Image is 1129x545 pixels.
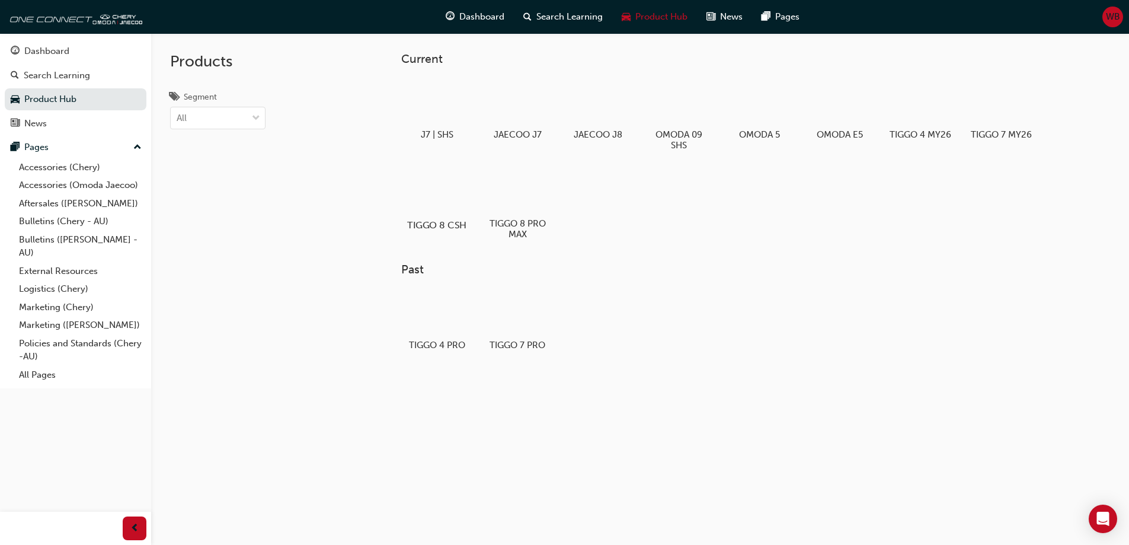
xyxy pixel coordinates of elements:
a: pages-iconPages [752,5,809,29]
div: Search Learning [24,69,90,82]
a: search-iconSearch Learning [514,5,612,29]
span: guage-icon [11,46,20,57]
div: All [177,111,187,125]
div: Open Intercom Messenger [1089,505,1117,533]
a: TIGGO 4 MY26 [885,75,956,144]
span: search-icon [523,9,532,24]
span: news-icon [11,119,20,129]
h3: Current [401,52,1074,66]
a: Product Hub [5,88,146,110]
a: OMODA 5 [724,75,795,144]
a: Policies and Standards (Chery -AU) [14,334,146,366]
a: Accessories (Omoda Jaecoo) [14,176,146,195]
a: JAECOO J8 [562,75,634,144]
a: News [5,113,146,135]
h5: TIGGO 4 PRO [406,340,468,350]
h5: TIGGO 8 CSH [404,219,469,231]
a: TIGGO 7 MY26 [965,75,1037,144]
h2: Products [170,52,266,71]
a: OMODA 09 SHS [643,75,714,155]
h5: OMODA E5 [809,129,871,140]
a: car-iconProduct Hub [612,5,697,29]
a: news-iconNews [697,5,752,29]
h5: TIGGO 7 PRO [487,340,549,350]
button: Pages [5,136,146,158]
a: Accessories (Chery) [14,158,146,177]
div: News [24,117,47,130]
a: Bulletins (Chery - AU) [14,212,146,231]
span: guage-icon [446,9,455,24]
a: JAECOO J7 [482,75,553,144]
a: Dashboard [5,40,146,62]
a: Marketing (Chery) [14,298,146,317]
span: Product Hub [635,10,687,24]
h5: OMODA 09 SHS [648,129,710,151]
span: car-icon [622,9,631,24]
span: news-icon [706,9,715,24]
a: Logistics (Chery) [14,280,146,298]
div: Segment [184,91,217,103]
a: OMODA E5 [804,75,875,144]
h5: TIGGO 7 MY26 [970,129,1032,140]
a: External Resources [14,262,146,281]
span: Search Learning [536,10,603,24]
span: down-icon [252,111,260,126]
span: pages-icon [762,9,770,24]
button: WB [1102,7,1123,27]
a: TIGGO 8 CSH [401,164,472,233]
h5: OMODA 5 [728,129,791,140]
a: All Pages [14,366,146,384]
h5: J7 | SHS [406,129,468,140]
h5: JAECOO J8 [567,129,629,140]
h5: TIGGO 8 PRO MAX [487,218,549,240]
div: Dashboard [24,44,69,58]
a: Search Learning [5,65,146,87]
span: Dashboard [459,10,504,24]
a: TIGGO 4 PRO [401,286,472,355]
a: TIGGO 8 PRO MAX [482,164,553,244]
a: guage-iconDashboard [436,5,514,29]
a: Aftersales ([PERSON_NAME]) [14,195,146,213]
h3: Past [401,263,1074,276]
a: Marketing ([PERSON_NAME]) [14,316,146,334]
span: pages-icon [11,142,20,153]
a: Bulletins ([PERSON_NAME] - AU) [14,231,146,262]
span: search-icon [11,71,19,81]
span: WB [1106,10,1120,24]
h5: TIGGO 4 MY26 [890,129,952,140]
a: TIGGO 7 PRO [482,286,553,355]
a: J7 | SHS [401,75,472,144]
span: prev-icon [130,521,139,536]
h5: JAECOO J7 [487,129,549,140]
span: Pages [775,10,799,24]
img: oneconnect [6,5,142,28]
button: DashboardSearch LearningProduct HubNews [5,38,146,136]
span: News [720,10,743,24]
span: tags-icon [170,93,179,103]
span: car-icon [11,94,20,105]
span: up-icon [133,140,142,155]
div: Pages [24,141,49,154]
